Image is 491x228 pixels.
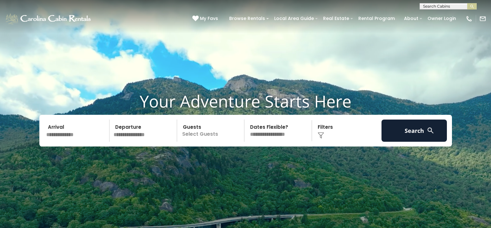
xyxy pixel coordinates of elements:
[271,14,317,23] a: Local Area Guide
[318,132,324,139] img: filter--v1.png
[192,15,220,22] a: My Favs
[200,15,218,22] span: My Favs
[5,12,93,25] img: White-1-1-2.png
[427,127,435,134] img: search-regular-white.png
[320,14,352,23] a: Real Estate
[479,15,486,22] img: mail-regular-white.png
[179,120,244,142] p: Select Guests
[466,15,473,22] img: phone-regular-white.png
[424,14,459,23] a: Owner Login
[401,14,421,23] a: About
[5,91,486,111] h1: Your Adventure Starts Here
[382,120,447,142] button: Search
[226,14,268,23] a: Browse Rentals
[355,14,398,23] a: Rental Program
